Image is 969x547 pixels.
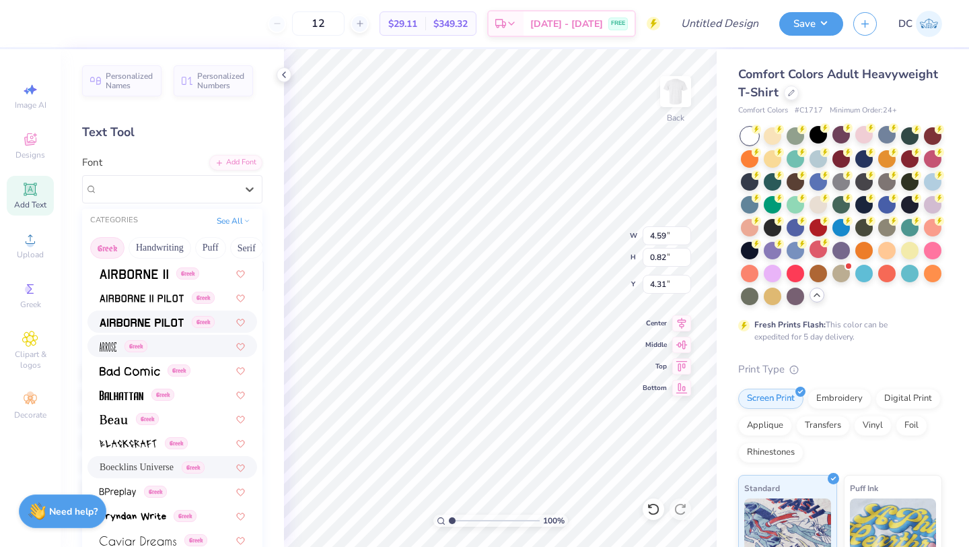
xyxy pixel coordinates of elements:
span: Greek [20,299,41,310]
span: [DATE] - [DATE] [530,17,603,31]
span: Greek [176,267,199,280]
label: Font [82,155,102,170]
span: FREE [611,19,625,28]
div: Embroidery [808,389,871,409]
input: – – [292,11,345,36]
input: Untitled Design [670,10,769,37]
div: Foil [896,416,927,436]
span: Greek [192,316,215,328]
span: Image AI [15,100,46,110]
div: This color can be expedited for 5 day delivery. [754,319,920,343]
button: Puff [195,237,226,259]
img: Airborne Pilot [100,318,184,327]
span: Bottom [643,383,667,393]
img: Beau [100,415,128,424]
strong: Fresh Prints Flash: [754,319,826,330]
img: BPreplay [100,488,136,497]
div: Print Type [738,362,942,377]
span: Greek [165,437,188,449]
span: Standard [744,481,780,495]
span: Top [643,362,667,371]
span: Center [643,319,667,328]
div: Transfers [796,416,850,436]
span: Boecklins Universe [100,460,174,474]
img: Diego Campos [916,11,942,37]
div: Applique [738,416,792,436]
span: $29.11 [388,17,417,31]
span: Minimum Order: 24 + [830,105,897,117]
button: Save [779,12,843,36]
div: Screen Print [738,389,803,409]
span: DC [898,16,912,32]
span: Greek [182,461,205,474]
button: Serif [230,237,263,259]
span: Greek [168,364,190,377]
div: Back [667,112,684,124]
div: Vinyl [854,416,892,436]
span: Greek [174,510,196,522]
img: Blackcraft [100,439,157,449]
span: $349.32 [433,17,468,31]
a: DC [898,11,942,37]
img: Balhattan [100,391,143,400]
div: Digital Print [875,389,941,409]
span: Designs [15,150,45,160]
img: Airborne II [100,269,168,279]
span: Greek [144,486,167,498]
span: Greek [124,340,147,352]
button: Greek [90,237,124,259]
span: Greek [151,389,174,401]
strong: Need help? [49,505,98,518]
img: Back [662,78,689,105]
span: Personalized Names [106,71,153,90]
img: Caviar Dreams [100,536,176,546]
span: # C1717 [795,105,823,117]
img: Airborne II Pilot [100,294,184,303]
img: Arrose [100,342,116,352]
span: Middle [643,340,667,350]
button: See All [213,214,254,228]
span: Decorate [14,410,46,420]
span: Clipart & logos [7,349,54,371]
img: Bryndan Write [100,512,166,521]
span: Personalized Numbers [197,71,245,90]
span: Greek [136,413,159,425]
span: Puff Ink [850,481,878,495]
img: Bad Comic [100,366,160,376]
span: 100 % [543,515,565,527]
span: Upload [17,249,44,260]
button: Handwriting [129,237,191,259]
span: Greek [192,292,215,304]
div: Add Font [209,155,262,170]
div: CATEGORIES [90,215,138,226]
span: Add Text [14,199,46,210]
span: Greek [184,534,207,546]
span: Comfort Colors [738,105,788,117]
div: Text Tool [82,123,262,141]
div: Rhinestones [738,443,803,463]
span: Comfort Colors Adult Heavyweight T-Shirt [738,66,938,100]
